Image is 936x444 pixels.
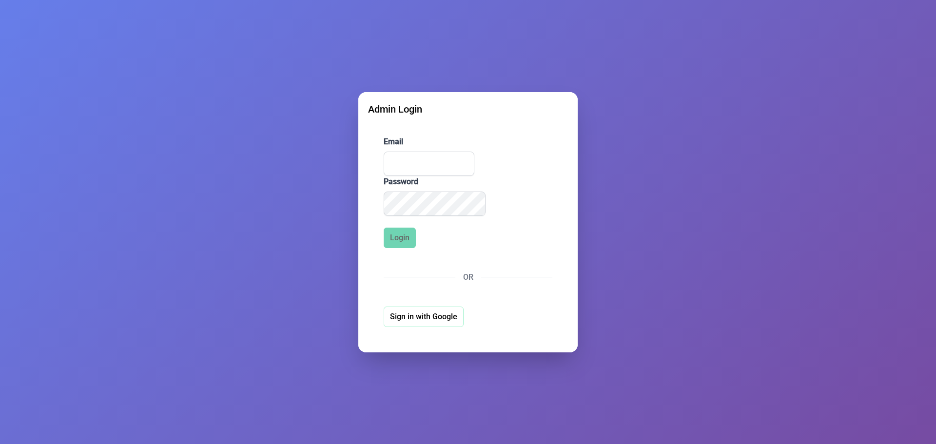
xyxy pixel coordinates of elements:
[384,136,552,148] label: Email
[390,311,457,323] span: Sign in with Google
[384,228,416,248] button: Login
[384,271,552,283] div: OR
[384,307,464,327] button: Sign in with Google
[384,176,552,188] label: Password
[368,102,568,116] div: Admin Login
[390,232,409,244] span: Login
